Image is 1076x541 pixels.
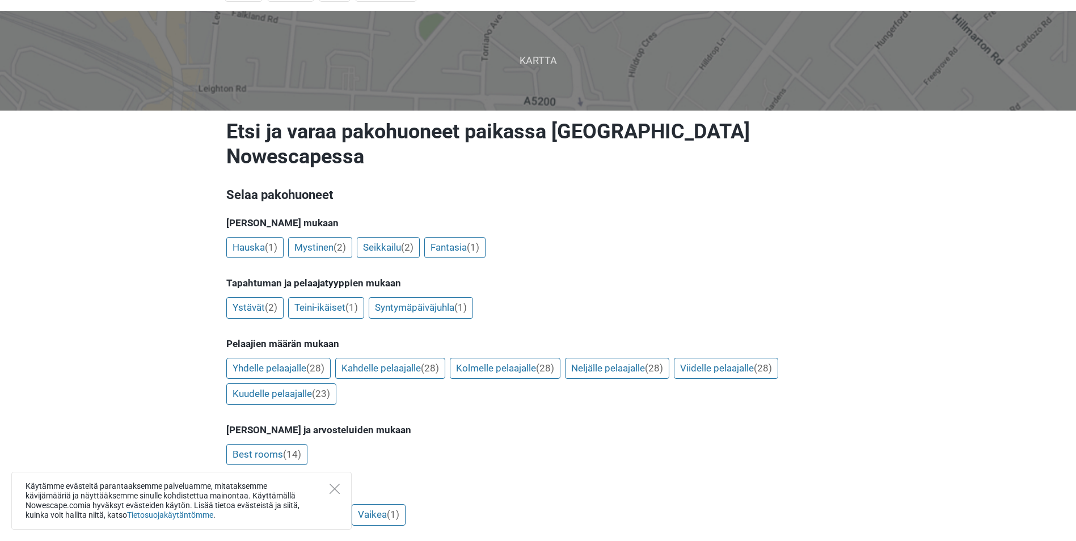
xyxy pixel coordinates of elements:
a: Yhdelle pelaajalle(28) [226,358,331,379]
span: (1) [265,242,277,253]
a: Seikkailu(2) [357,237,420,259]
a: Neljälle pelaajalle(28) [565,358,669,379]
a: Best rooms(14) [226,444,307,466]
h5: Tapahtuman ja pelaajatyyppien mukaan [226,277,850,289]
h5: [PERSON_NAME] ja arvosteluiden mukaan [226,424,850,436]
span: (28) [645,362,663,374]
h5: [PERSON_NAME] mukaan [226,217,850,229]
span: (2) [401,242,413,253]
h5: [PERSON_NAME] mukaan [226,484,850,496]
a: Vaikea(1) [352,504,406,526]
h1: Etsi ja varaa pakohuoneet paikassa [GEOGRAPHIC_DATA] Nowescapessa [226,119,850,169]
span: (1) [387,509,399,520]
a: Hauska(1) [226,237,284,259]
span: (14) [283,449,301,460]
span: (28) [754,362,772,374]
a: Mystinen(2) [288,237,352,259]
span: (1) [454,302,467,313]
div: Käytämme evästeitä parantaaksemme palveluamme, mitataksemme kävijämääriä ja näyttääksemme sinulle... [11,472,352,530]
a: Kuudelle pelaajalle(23) [226,383,336,405]
a: Syntymäpäiväjuhla(1) [369,297,473,319]
span: (1) [345,302,358,313]
a: Ystävät(2) [226,297,284,319]
span: (28) [306,362,324,374]
a: Kolmelle pelaajalle(28) [450,358,560,379]
span: (1) [467,242,479,253]
span: (28) [536,362,554,374]
a: Fantasia(1) [424,237,486,259]
a: Kahdelle pelaajalle(28) [335,358,445,379]
a: Viidelle pelaajalle(28) [674,358,778,379]
span: (23) [312,388,330,399]
span: (2) [265,302,277,313]
span: (2) [334,242,346,253]
h3: Selaa pakohuoneet [226,186,850,204]
a: Teini-ikäiset(1) [288,297,364,319]
h5: Pelaajien määrän mukaan [226,338,850,349]
a: Tietosuojakäytäntömme [127,510,213,519]
span: (28) [421,362,439,374]
button: Close [330,484,340,494]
